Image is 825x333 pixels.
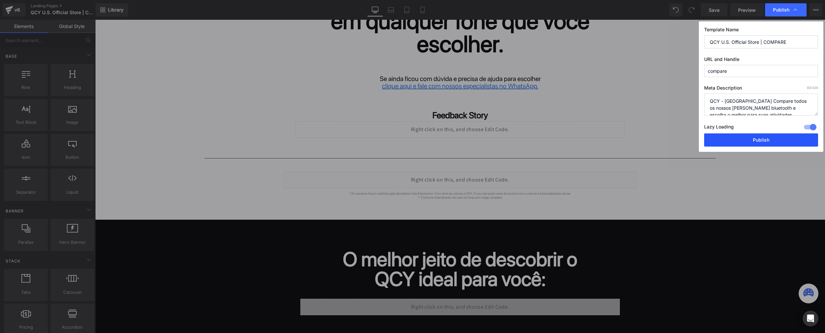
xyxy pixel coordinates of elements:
p: Se ainda ficou com dúvida e precisa de ajuda para escolher [213,55,516,63]
strong: Feedback Story [337,90,393,100]
font: * Os números foram medidos pelo laboratório Hele Electronics. Com nível de volume a 50%. O uso re... [254,172,476,176]
label: URL and Handle [704,56,818,65]
div: Open Intercom Messenger [803,311,818,326]
span: /320 [807,86,818,90]
button: Publish [704,133,818,147]
a: clique aqui e fale com nossos especialistas no WhatsApp. [287,62,443,70]
font: ** Consumo total através da case do fone com carga completa. [322,176,407,180]
textarea: QCY - [GEOGRAPHIC_DATA] Compare todos os nossos [PERSON_NAME] bluetooth e escolha o melhor para s... [704,94,818,116]
label: Lazy Loading [704,123,734,133]
span: Publish [773,7,789,13]
label: Meta Description [704,85,818,94]
label: Template Name [704,27,818,35]
b: O melhor jeito de descobrir o QCY ideal para você: [248,228,482,271]
span: 93 [807,86,811,90]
